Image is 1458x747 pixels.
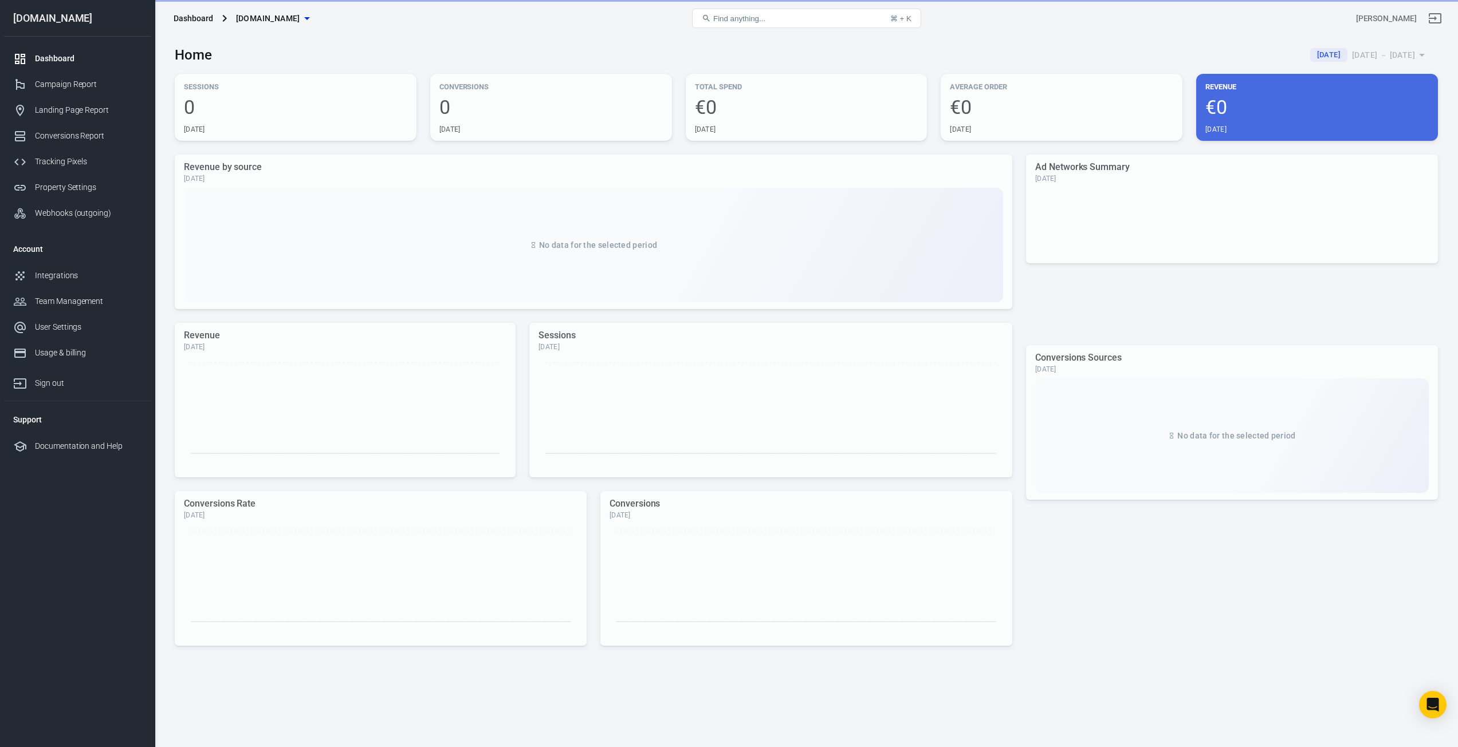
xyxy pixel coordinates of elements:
[4,200,151,226] a: Webhooks (outgoing)
[35,156,142,168] div: Tracking Pixels
[175,47,212,63] h3: Home
[1421,5,1449,32] a: Sign out
[35,440,142,452] div: Documentation and Help
[1419,691,1447,718] div: Open Intercom Messenger
[4,97,151,123] a: Landing Page Report
[35,377,142,389] div: Sign out
[35,321,142,333] div: User Settings
[4,288,151,314] a: Team Management
[4,72,151,97] a: Campaign Report
[236,11,300,26] span: bandstil.de
[174,13,213,24] div: Dashboard
[4,235,151,263] li: Account
[4,263,151,288] a: Integrations
[35,270,142,282] div: Integrations
[1356,13,1417,25] div: Account id: 45z0CwPV
[4,13,151,23] div: [DOMAIN_NAME]
[35,130,142,142] div: Conversions Report
[35,78,142,90] div: Campaign Report
[35,347,142,359] div: Usage & billing
[35,104,142,116] div: Landing Page Report
[713,14,765,23] span: Find anything...
[4,314,151,340] a: User Settings
[4,340,151,366] a: Usage & billing
[4,175,151,200] a: Property Settings
[231,8,314,29] button: [DOMAIN_NAME]
[35,295,142,307] div: Team Management
[4,366,151,396] a: Sign out
[4,406,151,433] li: Support
[692,9,921,28] button: Find anything...⌘ + K
[35,181,142,193] div: Property Settings
[35,53,142,65] div: Dashboard
[890,14,911,23] div: ⌘ + K
[4,123,151,149] a: Conversions Report
[4,46,151,72] a: Dashboard
[35,207,142,219] div: Webhooks (outgoing)
[4,149,151,175] a: Tracking Pixels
